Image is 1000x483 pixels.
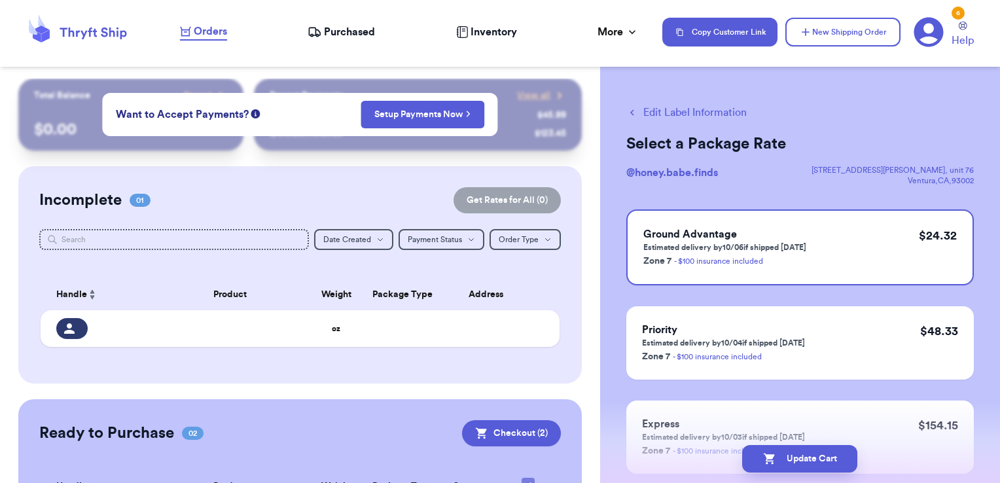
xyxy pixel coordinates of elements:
[152,279,308,310] th: Product
[462,420,561,446] button: Checkout (2)
[626,105,747,120] button: Edit Label Information
[56,288,87,302] span: Handle
[374,108,471,121] a: Setup Payments Now
[39,229,310,250] input: Search
[456,24,517,40] a: Inventory
[642,432,805,442] p: Estimated delivery by 10/03 if shipped [DATE]
[87,287,98,302] button: Sort ascending
[952,7,965,20] div: 6
[642,325,677,335] span: Priority
[308,279,364,310] th: Weight
[408,236,462,243] span: Payment Status
[643,242,806,253] p: Estimated delivery by 10/06 if shipped [DATE]
[920,322,958,340] p: $ 48.33
[324,24,375,40] span: Purchased
[180,24,227,41] a: Orders
[673,353,762,361] a: - $100 insurance included
[270,89,342,102] p: Recent Payments
[812,175,974,186] div: Ventura , CA , 93002
[517,89,550,102] span: View all
[918,416,958,435] p: $ 154.15
[952,33,974,48] span: Help
[919,226,957,245] p: $ 24.32
[537,109,566,122] div: $ 45.99
[361,101,484,128] button: Setup Payments Now
[626,134,974,154] h2: Select a Package Rate
[420,279,560,310] th: Address
[785,18,901,46] button: New Shipping Order
[642,338,805,348] p: Estimated delivery by 10/04 if shipped [DATE]
[914,17,944,47] a: 6
[365,279,420,310] th: Package Type
[643,257,671,266] span: Zone 7
[332,325,340,332] strong: oz
[39,190,122,211] h2: Incomplete
[39,423,174,444] h2: Ready to Purchase
[535,127,566,140] div: $ 123.45
[184,89,228,102] a: Payout
[674,257,763,265] a: - $100 insurance included
[116,107,249,122] span: Want to Accept Payments?
[742,445,857,473] button: Update Cart
[182,427,204,440] span: 02
[471,24,517,40] span: Inventory
[643,229,737,240] span: Ground Advantage
[323,236,371,243] span: Date Created
[314,229,393,250] button: Date Created
[626,168,718,178] span: @ honey.babe.finds
[34,89,90,102] p: Total Balance
[184,89,212,102] span: Payout
[490,229,561,250] button: Order Type
[34,119,228,140] p: $ 0.00
[642,352,670,361] span: Zone 7
[194,24,227,39] span: Orders
[454,187,561,213] button: Get Rates for All (0)
[812,165,974,175] div: [STREET_ADDRESS][PERSON_NAME] , unit 76
[499,236,539,243] span: Order Type
[399,229,484,250] button: Payment Status
[642,419,679,429] span: Express
[517,89,566,102] a: View all
[308,24,375,40] a: Purchased
[662,18,777,46] button: Copy Customer Link
[598,24,639,40] div: More
[130,194,151,207] span: 01
[952,22,974,48] a: Help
